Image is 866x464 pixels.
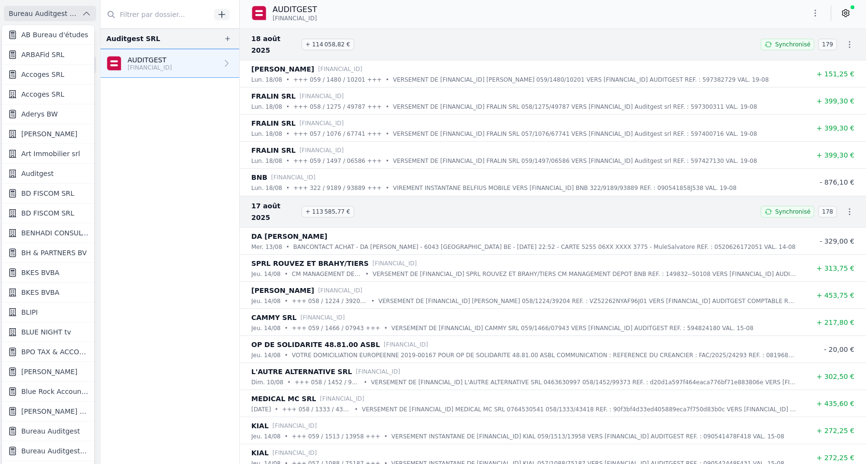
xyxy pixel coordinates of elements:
[21,347,88,357] span: BPO TAX & ACCOUNTANCY SRL
[21,169,54,178] span: Auditgest
[21,109,58,119] span: Aderys BW
[21,268,59,277] span: BKES BVBA
[21,387,88,396] span: Blue Rock Accounting
[21,50,64,59] span: ARBAFid SRL
[21,188,74,198] span: BD FISCOM SRL
[21,307,38,317] span: BLIPI
[21,30,88,40] span: AB Bureau d'études
[21,248,87,258] span: BH & PARTNERS BV
[21,327,71,337] span: BLUE NIGHT tv
[21,89,64,99] span: Accoges SRL
[21,288,59,297] span: BKES BVBA
[21,446,88,456] span: Bureau Auditgest - [PERSON_NAME]
[21,426,80,436] span: Bureau Auditgest
[21,129,77,139] span: [PERSON_NAME]
[21,149,80,159] span: Art Immobilier srl
[21,228,88,238] span: BENHADI CONSULTING SRL
[21,406,88,416] span: [PERSON_NAME] (Fiduciaire)
[21,367,77,377] span: [PERSON_NAME]
[21,208,74,218] span: BD FISCOM SRL
[21,70,64,79] span: Accoges SRL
